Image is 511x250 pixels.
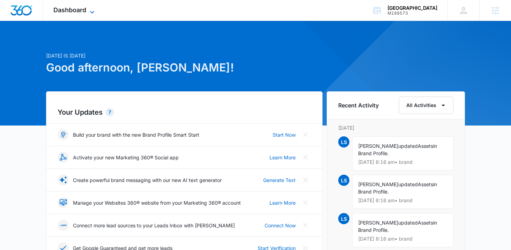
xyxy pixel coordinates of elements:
[338,175,349,186] span: LS
[300,220,311,231] button: Close
[358,181,398,187] span: [PERSON_NAME]
[358,220,398,226] span: [PERSON_NAME]
[398,220,418,226] span: updated
[338,101,379,109] h6: Recent Activity
[273,131,296,138] a: Start Now
[105,108,114,116] div: 7
[46,52,323,59] p: [DATE] is [DATE]
[387,5,437,11] div: account name
[73,131,199,138] p: Build your brand with the new Brand Profile Smart Start
[263,176,296,184] a: Generate Text
[300,197,311,208] button: Close
[398,181,418,187] span: updated
[73,154,179,161] p: Activate your new Marketing 360® Social app
[265,222,296,229] a: Connect Now
[77,41,118,46] div: Keywords by Traffic
[387,11,437,16] div: account id
[27,41,62,46] div: Domain Overview
[358,236,447,241] p: [DATE] 8:16 am • brand
[58,107,311,118] h2: Your Updates
[300,174,311,185] button: Close
[358,198,447,203] p: [DATE] 8:16 am • brand
[73,176,222,184] p: Create powerful brand messaging with our new AI text generator
[358,160,447,165] p: [DATE] 8:16 am • brand
[338,136,349,147] span: LS
[269,154,296,161] a: Learn More
[69,40,75,46] img: tab_keywords_by_traffic_grey.svg
[338,213,349,224] span: LS
[300,129,311,140] button: Close
[18,18,77,24] div: Domain: [DOMAIN_NAME]
[11,11,17,17] img: logo_orange.svg
[338,124,453,131] p: [DATE]
[53,6,86,14] span: Dashboard
[269,199,296,206] a: Learn More
[73,199,241,206] p: Manage your Websites 360® website from your Marketing 360® account
[418,220,433,226] span: Assets
[398,143,418,149] span: updated
[418,143,433,149] span: Assets
[46,59,323,76] h1: Good afternoon, [PERSON_NAME]!
[19,40,24,46] img: tab_domain_overview_orange.svg
[20,11,34,17] div: v 4.0.25
[300,152,311,163] button: Close
[73,222,235,229] p: Connect more lead sources to your Leads Inbox with [PERSON_NAME]
[399,97,453,114] button: All Activities
[418,181,433,187] span: Assets
[358,143,398,149] span: [PERSON_NAME]
[11,18,17,24] img: website_grey.svg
